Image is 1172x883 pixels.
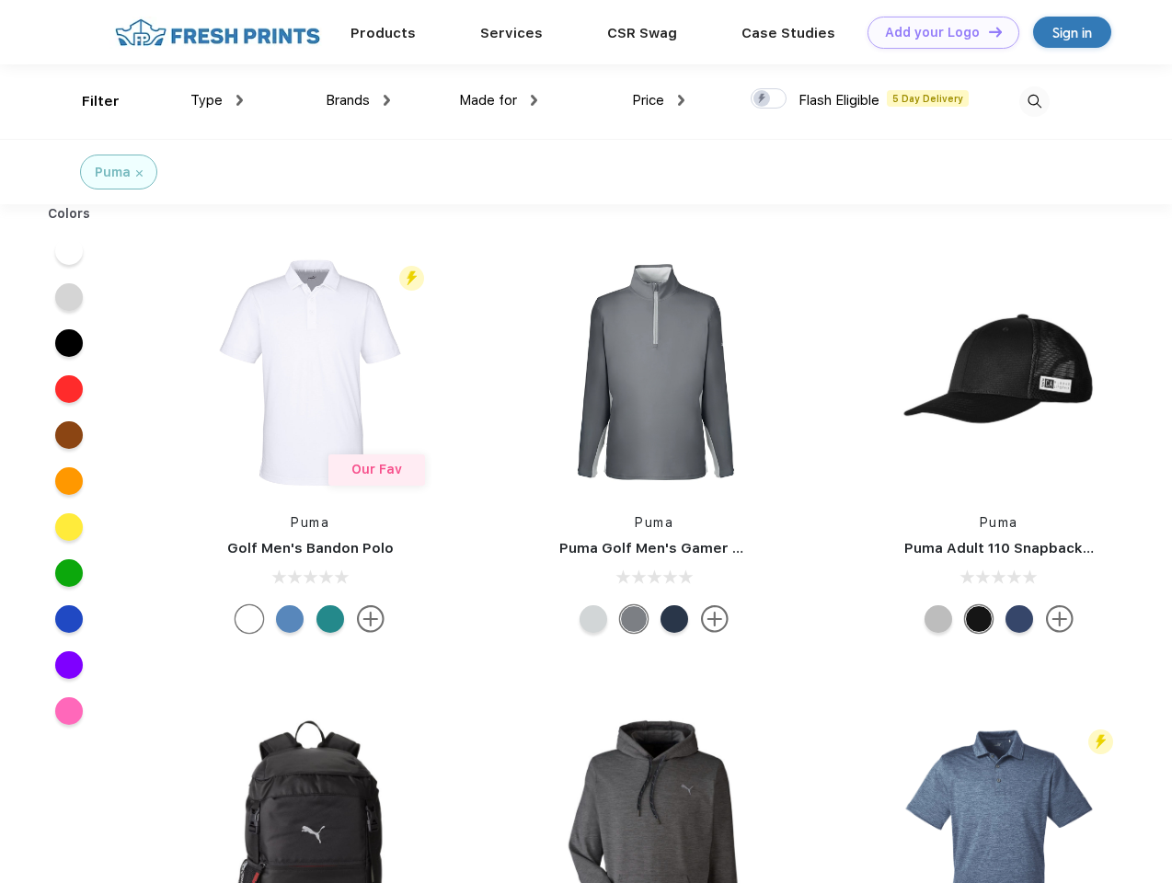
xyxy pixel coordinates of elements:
div: Green Lagoon [316,605,344,633]
img: more.svg [1046,605,1074,633]
a: Puma [291,515,329,530]
span: Price [632,92,664,109]
div: Navy Blazer [661,605,688,633]
img: func=resize&h=266 [877,250,1121,495]
a: Puma Golf Men's Gamer Golf Quarter-Zip [559,540,850,556]
a: CSR Swag [607,25,677,41]
img: filter_cancel.svg [136,170,143,177]
img: more.svg [357,605,385,633]
img: DT [989,27,1002,37]
div: Quiet Shade [620,605,648,633]
img: fo%20logo%202.webp [109,17,326,49]
div: Sign in [1052,22,1092,43]
img: dropdown.png [531,95,537,106]
a: Sign in [1033,17,1111,48]
span: Type [190,92,223,109]
img: dropdown.png [236,95,243,106]
span: Our Fav [351,462,402,476]
span: Made for [459,92,517,109]
img: flash_active_toggle.svg [399,266,424,291]
img: desktop_search.svg [1019,86,1050,117]
span: 5 Day Delivery [887,90,969,107]
img: func=resize&h=266 [188,250,432,495]
div: High Rise [580,605,607,633]
div: Colors [34,204,105,224]
a: Services [480,25,543,41]
a: Puma [635,515,673,530]
a: Products [350,25,416,41]
div: Pma Blk with Pma Blk [965,605,993,633]
div: Add your Logo [885,25,980,40]
span: Brands [326,92,370,109]
img: func=resize&h=266 [532,250,776,495]
div: Puma [95,163,131,182]
img: dropdown.png [384,95,390,106]
div: Bright White [236,605,263,633]
a: Puma [980,515,1018,530]
div: Peacoat with Qut Shd [1005,605,1033,633]
div: Filter [82,91,120,112]
div: Quarry with Brt Whit [925,605,952,633]
a: Golf Men's Bandon Polo [227,540,394,556]
img: dropdown.png [678,95,684,106]
img: flash_active_toggle.svg [1088,729,1113,754]
img: more.svg [701,605,729,633]
span: Flash Eligible [799,92,879,109]
div: Lake Blue [276,605,304,633]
